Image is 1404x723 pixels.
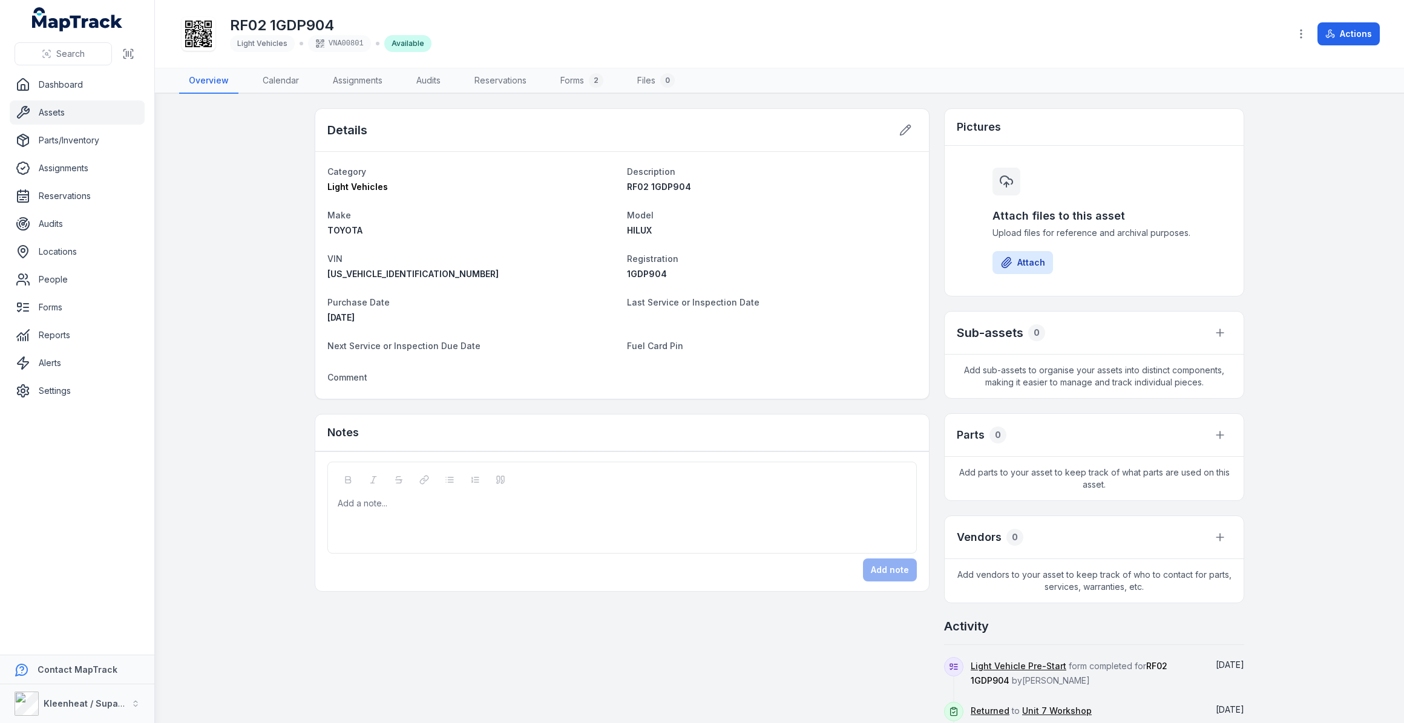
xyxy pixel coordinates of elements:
[230,16,431,35] h1: RF02 1GDP904
[10,295,145,319] a: Forms
[10,379,145,403] a: Settings
[1022,705,1092,717] a: Unit 7 Workshop
[627,297,759,307] span: Last Service or Inspection Date
[10,73,145,97] a: Dashboard
[971,660,1066,672] a: Light Vehicle Pre-Start
[627,225,652,235] span: HILUX
[1006,529,1023,546] div: 0
[945,559,1244,603] span: Add vendors to your asset to keep track of who to contact for parts, services, warranties, etc.
[465,68,536,94] a: Reservations
[407,68,450,94] a: Audits
[627,341,683,351] span: Fuel Card Pin
[384,35,431,52] div: Available
[10,184,145,208] a: Reservations
[10,240,145,264] a: Locations
[253,68,309,94] a: Calendar
[327,225,362,235] span: TOYOTA
[957,529,1002,546] h3: Vendors
[1216,659,1244,670] time: 11/04/2025, 10:40:20 am
[327,269,499,279] span: [US_VEHICLE_IDENTIFICATION_NUMBER]
[627,210,654,220] span: Model
[10,212,145,236] a: Audits
[1216,704,1244,715] time: 27/12/2024, 7:09:28 am
[327,254,343,264] span: VIN
[945,355,1244,398] span: Add sub-assets to organise your assets into distinct components, making it easier to manage and t...
[308,35,371,52] div: VNA00801
[327,182,388,192] span: Light Vehicles
[10,267,145,292] a: People
[628,68,684,94] a: Files0
[44,698,134,708] strong: Kleenheat / Supagas
[1216,704,1244,715] span: [DATE]
[992,251,1053,274] button: Attach
[1028,324,1045,341] div: 0
[10,100,145,125] a: Assets
[627,269,667,279] span: 1GDP904
[589,73,603,88] div: 2
[327,372,367,382] span: Comment
[944,618,989,635] h2: Activity
[627,182,691,192] span: RF02 1GDP904
[971,705,1092,716] span: to
[323,68,392,94] a: Assignments
[10,351,145,375] a: Alerts
[38,664,117,675] strong: Contact MapTrack
[327,312,355,322] time: 01/06/2016, 12:00:00 am
[957,427,985,443] h3: Parts
[327,166,366,177] span: Category
[10,323,145,347] a: Reports
[992,208,1196,224] h3: Attach files to this asset
[327,210,351,220] span: Make
[992,227,1196,239] span: Upload files for reference and archival purposes.
[56,48,85,60] span: Search
[327,297,390,307] span: Purchase Date
[237,39,287,48] span: Light Vehicles
[327,122,367,139] h2: Details
[327,312,355,322] span: [DATE]
[957,324,1023,341] h2: Sub-assets
[627,254,678,264] span: Registration
[945,457,1244,500] span: Add parts to your asset to keep track of what parts are used on this asset.
[971,705,1009,717] a: Returned
[179,68,238,94] a: Overview
[15,42,112,65] button: Search
[10,128,145,152] a: Parts/Inventory
[660,73,675,88] div: 0
[1317,22,1380,45] button: Actions
[1216,659,1244,670] span: [DATE]
[327,424,359,441] h3: Notes
[627,166,675,177] span: Description
[989,427,1006,443] div: 0
[10,156,145,180] a: Assignments
[971,661,1167,685] span: form completed for by [PERSON_NAME]
[327,341,481,351] span: Next Service or Inspection Due Date
[957,119,1001,136] h3: Pictures
[32,7,123,31] a: MapTrack
[551,68,613,94] a: Forms2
